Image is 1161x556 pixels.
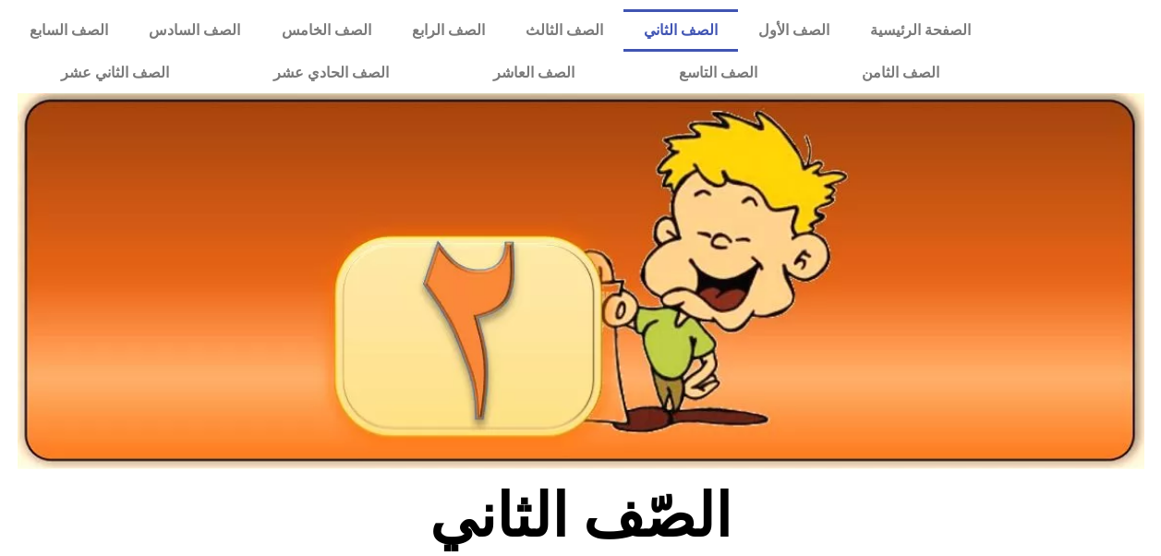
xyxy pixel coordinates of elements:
a: الصف الرابع [392,9,505,52]
a: الصف السابع [9,9,128,52]
a: الصف الخامس [260,9,391,52]
a: الصف السادس [128,9,260,52]
a: الصف الحادي عشر [222,52,441,94]
a: الصف التاسع [627,52,810,94]
a: الصفحة الرئيسية [850,9,991,52]
a: الصف الثالث [505,9,623,52]
a: الصف الثامن [810,52,992,94]
a: الصف الثاني [623,9,738,52]
h2: الصّف الثاني [275,480,886,552]
a: الصف الثاني عشر [9,52,222,94]
a: الصف العاشر [441,52,627,94]
a: الصف الأول [738,9,850,52]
